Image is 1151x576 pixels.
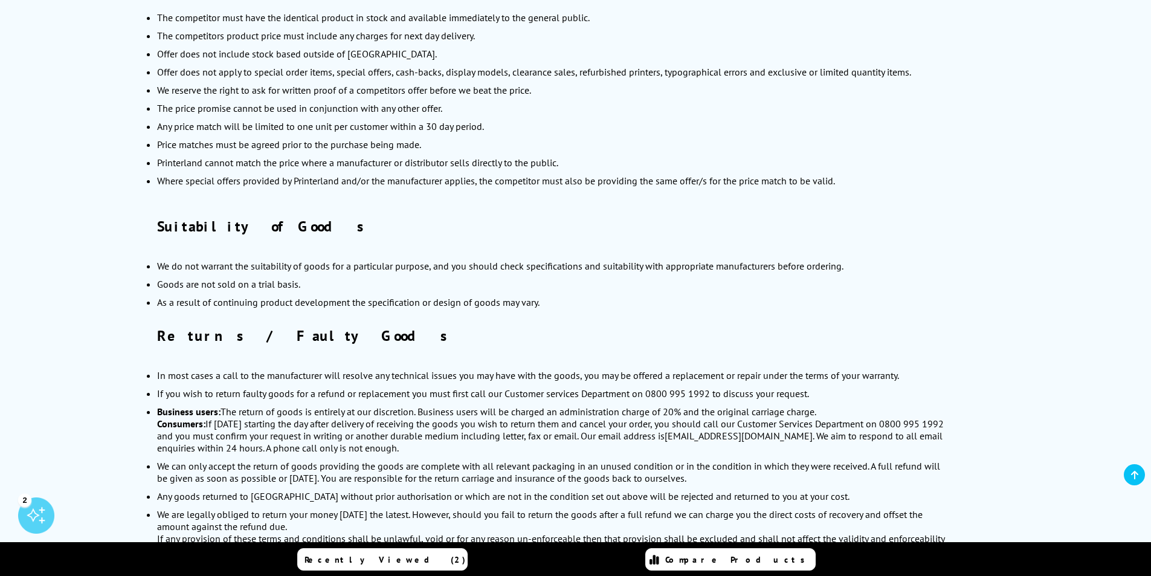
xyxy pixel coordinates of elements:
div: If [DATE] starting the day after delivery of receiving the goods you wish to return them and canc... [157,418,952,454]
li: We reserve the right to ask for written proof of a competitors offer before we beat the price. [157,84,952,96]
li: Any price match will be limited to one unit per customer within a 30 day period. [157,120,952,132]
div: If you wish to return faulty goods for a refund or replacement you must first call our Customer s... [157,387,952,400]
a: Compare Products [645,548,816,571]
div: We can only accept the return of goods providing the goods are complete with all relevant packagi... [157,460,952,484]
li: Offer does not include stock based outside of [GEOGRAPHIC_DATA]. [157,48,952,60]
h2: Returns / Faulty Goods [157,326,952,345]
h2: Suitability of Goods [157,217,952,236]
li: Offer does not apply to special order items, special offers, cash-backs, display models, clearanc... [157,66,952,78]
strong: Consumers: [157,418,205,430]
li: Printerland cannot match the price where a manufacturer or distributor sells directly to the public. [157,157,952,169]
li: The price promise cannot be used in conjunction with any other offer. [157,102,952,114]
strong: Business users: [157,406,221,418]
li: The competitor must have the identical product in stock and available immediately to the general ... [157,11,952,24]
div: As a result of continuing product development the specification or design of goods may vary. [157,296,952,308]
div: Any goods returned to [GEOGRAPHIC_DATA] without prior authorisation or which are not in the condi... [157,490,952,502]
div: The return of goods is entirely at our discretion. Business users will be charged an administrati... [157,406,952,418]
div: We do not warrant the suitability of goods for a particular purpose, and you should check specifi... [157,260,952,272]
div: In most cases a call to the manufacturer will resolve any technical issues you may have with the ... [157,369,952,381]
span: Recently Viewed (2) [305,554,466,565]
div: Goods are not sold on a trial basis. [157,278,952,290]
li: Where special offers provided by Printerland and/or the manufacturer applies, the competitor must... [157,175,952,187]
li: The competitors product price must include any charges for next day delivery. [157,30,952,42]
div: 2 [18,493,31,506]
span: Compare Products [665,554,811,565]
a: Recently Viewed (2) [297,548,468,571]
li: Price matches must be agreed prior to the purchase being made. [157,138,952,150]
